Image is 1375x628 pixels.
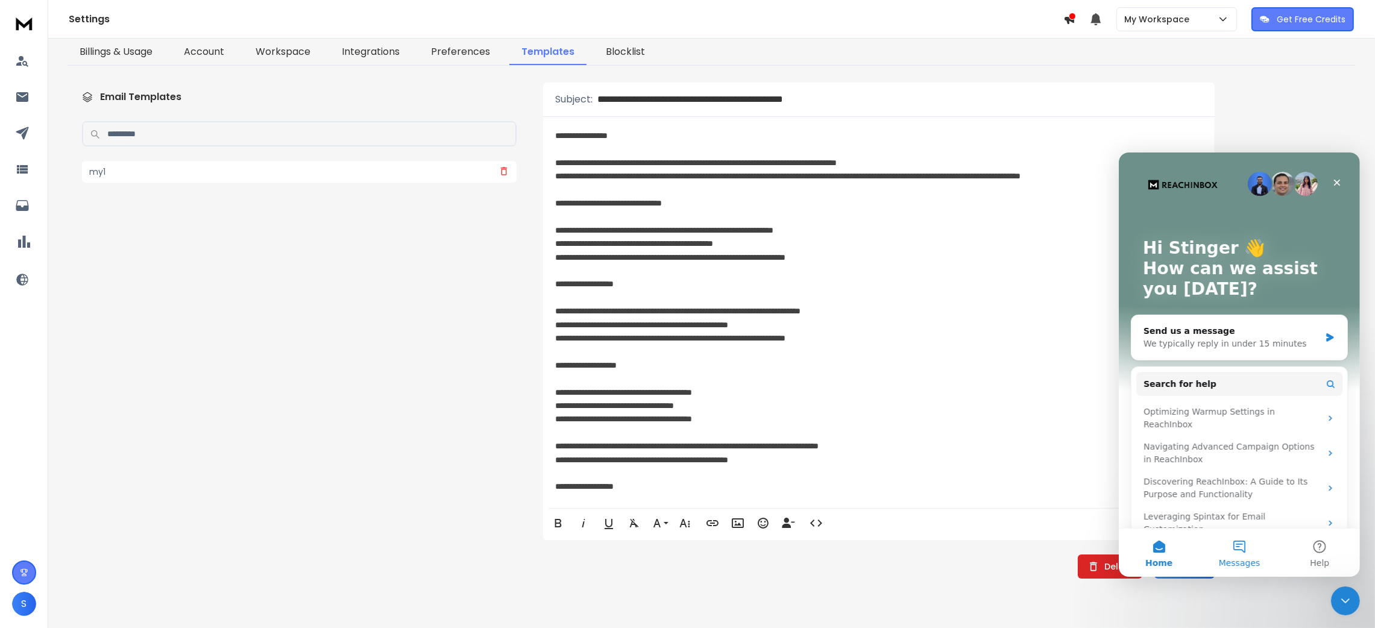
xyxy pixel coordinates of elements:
p: My Workspace [1124,13,1194,25]
button: Delete [1078,554,1142,579]
iframe: Intercom live chat [1331,586,1360,615]
h1: Settings [69,12,1063,27]
p: Get Free Credits [1277,13,1345,25]
button: Get Free Credits [1251,7,1354,31]
button: Insert Link (Ctrl+K) [701,511,724,535]
button: Insert Unsubscribe Link [777,511,800,535]
p: Subject: [555,92,593,107]
a: Preferences [419,40,502,65]
a: Templates [509,40,587,65]
button: Underline (Ctrl+U) [597,511,620,535]
a: Integrations [330,40,412,65]
button: Emoticons [752,511,775,535]
h3: my1 [89,166,105,178]
button: S [12,592,36,616]
button: Italic (Ctrl+I) [572,511,595,535]
button: Clear Formatting [623,511,646,535]
button: More Text [673,511,696,535]
a: Blocklist [594,40,657,65]
iframe: Intercom live chat [1119,152,1360,577]
button: Font Family [648,511,671,535]
button: Code View [805,511,828,535]
img: logo [12,12,36,34]
button: Insert Image (Ctrl+P) [726,511,749,535]
a: Account [172,40,236,65]
a: Workspace [244,40,323,65]
button: Bold (Ctrl+B) [547,511,570,535]
a: Billings & Usage [68,40,165,65]
h1: Email Templates [82,90,517,104]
